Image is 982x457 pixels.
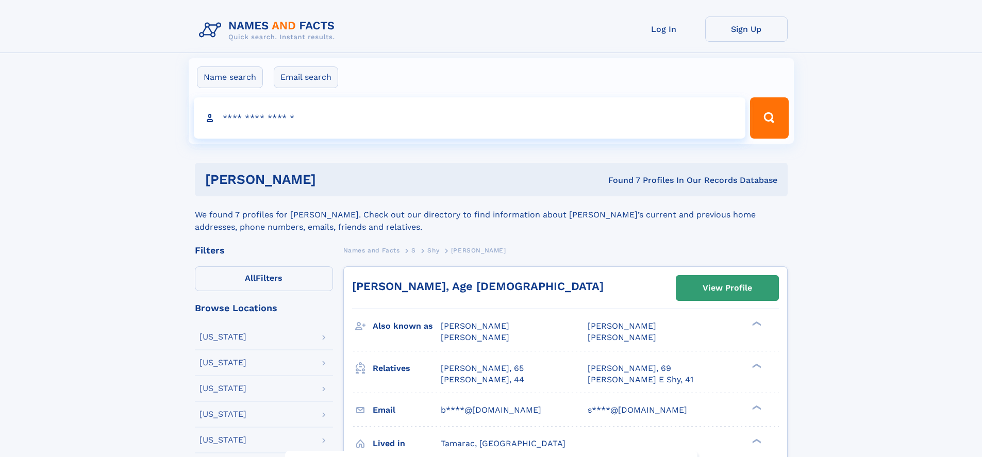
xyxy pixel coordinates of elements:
[274,66,338,88] label: Email search
[703,276,752,300] div: View Profile
[588,332,656,342] span: [PERSON_NAME]
[441,332,509,342] span: [PERSON_NAME]
[199,359,246,367] div: [US_STATE]
[588,363,671,374] a: [PERSON_NAME], 69
[195,266,333,291] label: Filters
[343,244,400,257] a: Names and Facts
[373,317,441,335] h3: Also known as
[411,247,416,254] span: S
[352,280,604,293] a: [PERSON_NAME], Age [DEMOGRAPHIC_DATA]
[195,196,788,233] div: We found 7 profiles for [PERSON_NAME]. Check out our directory to find information about [PERSON_...
[588,374,693,385] a: [PERSON_NAME] E Shy, 41
[245,273,256,283] span: All
[411,244,416,257] a: S
[750,320,762,327] div: ❯
[194,97,746,139] input: search input
[199,436,246,444] div: [US_STATE]
[588,321,656,331] span: [PERSON_NAME]
[195,16,343,44] img: Logo Names and Facts
[750,437,762,444] div: ❯
[195,246,333,255] div: Filters
[441,321,509,331] span: [PERSON_NAME]
[427,247,439,254] span: Shy
[750,362,762,369] div: ❯
[199,333,246,341] div: [US_STATE]
[750,404,762,411] div: ❯
[197,66,263,88] label: Name search
[373,435,441,452] h3: Lived in
[441,438,565,448] span: Tamarac, [GEOGRAPHIC_DATA]
[373,401,441,419] h3: Email
[676,276,778,300] a: View Profile
[441,363,524,374] a: [PERSON_NAME], 65
[462,175,777,186] div: Found 7 Profiles In Our Records Database
[750,97,788,139] button: Search Button
[705,16,788,42] a: Sign Up
[427,244,439,257] a: Shy
[205,173,462,186] h1: [PERSON_NAME]
[199,410,246,418] div: [US_STATE]
[199,384,246,393] div: [US_STATE]
[195,303,333,313] div: Browse Locations
[441,374,524,385] a: [PERSON_NAME], 44
[451,247,506,254] span: [PERSON_NAME]
[373,360,441,377] h3: Relatives
[623,16,705,42] a: Log In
